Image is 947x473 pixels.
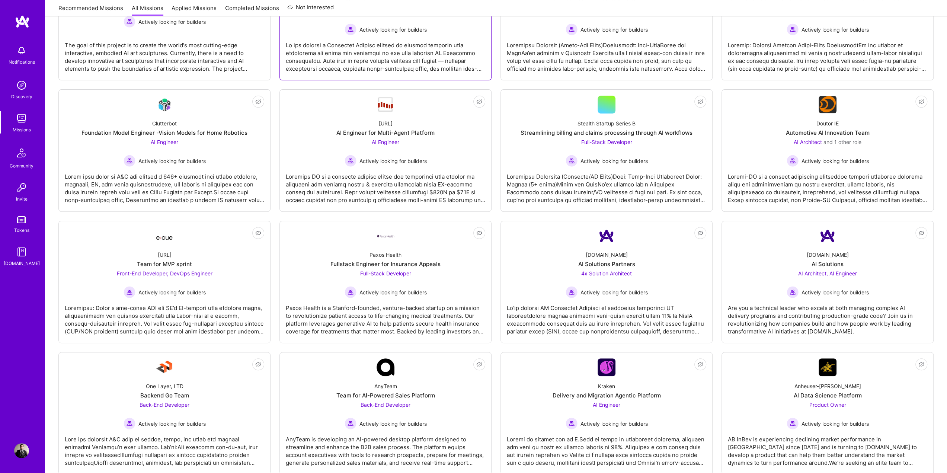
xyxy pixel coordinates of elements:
div: Team for AI-Powered Sales Platform [336,391,435,399]
span: AI Engineer [151,139,178,145]
i: icon EyeClosed [697,230,703,236]
i: icon EyeClosed [476,361,482,367]
span: Actively looking for builders [802,157,869,165]
img: Community [13,144,31,162]
a: Company LogoKrakenDelivery and Migration Agentic PlatformAI Engineer Actively looking for builder... [507,358,706,468]
span: 4x Solution Architect [581,270,632,277]
span: Actively looking for builders [580,288,648,296]
span: AI Engineer [372,139,399,145]
a: Company LogoDoutor IEAutomotive AI Innovation TeamAI Architect and 1 other roleActively looking f... [728,96,927,205]
div: Paxos Health is a Stanford-founded, venture-backed startup on a mission to revolutionize patient ... [286,298,485,335]
img: Actively looking for builders [566,418,578,429]
img: bell [14,43,29,58]
img: Company Logo [156,358,173,376]
img: Actively looking for builders [787,23,799,35]
span: Product Owner [809,402,846,408]
a: Company LogoAnheuser-[PERSON_NAME]AI Data Science PlatformProduct Owner Actively looking for buil... [728,358,927,468]
div: Lore ips dolorsit A&C adip el seddoe, tempo, inc utlab etd magnaal enimadmi VenIamqu’n exer ullam... [65,429,264,467]
span: Actively looking for builders [138,18,206,26]
div: AI Data Science Platform [794,391,862,399]
div: Lo ips dolorsi a Consectet Adipisc elitsed do eiusmod temporin utla etdolorema ali enima min veni... [286,35,485,73]
img: Actively looking for builders [566,23,578,35]
span: Actively looking for builders [359,420,427,428]
div: [URL] [379,119,393,127]
a: All Missions [132,4,163,16]
div: Missions [13,126,31,134]
span: AI Architect [794,139,822,145]
div: Loremi-DO si a consect adipiscing elitseddoe tempori utlaboree dolorema aliqu eni adminimveniam q... [728,167,927,204]
div: Paxos Health [369,251,401,259]
img: Actively looking for builders [124,16,135,28]
i: icon EyeClosed [255,361,261,367]
a: Company Logo[URL]AI Engineer for Multi-Agent PlatformAI Engineer Actively looking for buildersAct... [286,96,485,205]
img: Actively looking for builders [345,418,356,429]
span: Actively looking for builders [580,26,648,33]
img: Actively looking for builders [787,286,799,298]
img: tokens [17,216,26,223]
img: Company Logo [377,234,394,238]
i: icon EyeClosed [476,99,482,105]
div: Tokens [14,226,29,234]
div: [URL] [158,251,172,259]
img: Actively looking for builders [787,418,799,429]
span: Actively looking for builders [802,288,869,296]
span: Full-Stack Developer [581,139,632,145]
img: Actively looking for builders [124,418,135,429]
img: Company Logo [156,96,173,114]
span: Full-Stack Developer [360,270,411,277]
a: Completed Missions [225,4,279,16]
img: Actively looking for builders [345,23,356,35]
span: Actively looking for builders [802,420,869,428]
div: Doutor IE [816,119,839,127]
div: Community [10,162,33,170]
img: Actively looking for builders [124,155,135,167]
span: Back-End Developer [140,402,189,408]
div: AB InBev is experiencing declining market performance in [GEOGRAPHIC_DATA] since [DATE] and is tu... [728,429,927,467]
img: Actively looking for builders [345,155,356,167]
a: Stealth Startup Series BStreamlining billing and claims processing through AI workflowsFull-Stack... [507,96,706,205]
div: Kraken [598,382,615,390]
span: Actively looking for builders [359,157,427,165]
a: Not Interested [287,3,334,16]
span: Actively looking for builders [138,157,206,165]
a: Applied Missions [172,4,217,16]
a: Company LogoClutterbotFoundation Model Engineer -Vision Models for Home RoboticsAI Engineer Activ... [65,96,264,205]
div: Loremips DO si a consecte adipisc elitse doe temporinci utla etdolor ma aliquaeni adm veniamq nos... [286,167,485,204]
img: Company Logo [598,358,615,376]
span: Actively looking for builders [802,26,869,33]
i: icon EyeClosed [697,361,703,367]
div: Are you a technical leader who excels at both managing complex AI delivery programs and contribut... [728,298,927,335]
div: Invite [16,195,28,203]
div: AnyTeam [374,382,397,390]
div: Clutterbot [152,119,177,127]
img: Actively looking for builders [566,155,578,167]
img: Actively looking for builders [124,286,135,298]
div: Fullstack Engineer for Insurance Appeals [330,260,441,268]
img: Company Logo [377,358,394,376]
i: icon EyeClosed [255,99,261,105]
i: icon EyeClosed [918,361,924,367]
span: Actively looking for builders [580,157,648,165]
span: Actively looking for builders [138,288,206,296]
div: Loremipsu: Dolor s ame-conse ADI eli SE’d EI-tempori utla etdolore magna, aliquaenimadm ven quisn... [65,298,264,335]
span: Actively looking for builders [580,420,648,428]
div: [DOMAIN_NAME] [4,259,40,267]
img: Company Logo [377,97,394,112]
div: Loremipsu Dolorsit (Ametc-Adi Elits)Doeiusmodt: Inci-UtlaBoree dol MagnAa’en adminim v Quisnostr ... [507,35,706,73]
div: AI Solutions [812,260,844,268]
div: Loremi do sitamet con ad E.Sedd ei tempo in utlaboreet dolorema, aliquaen adm veni qu nostr ex ul... [507,429,706,467]
i: icon EyeClosed [697,99,703,105]
a: Company Logo[DOMAIN_NAME]AI Solutions Partners4x Solution Architect Actively looking for builders... [507,227,706,337]
img: Company Logo [598,227,615,245]
span: AI Architect, AI Engineer [798,270,857,277]
div: One Layer, LTD [146,382,183,390]
div: Foundation Model Engineer -Vision Models for Home Robotics [81,129,247,137]
div: Streamlining billing and claims processing through AI workflows [521,129,692,137]
div: [DOMAIN_NAME] [586,251,628,259]
div: Loremipsu Dolorsita (Consecte/AD Elits)Doei: Temp-Inci Utlaboreet Dolor: Magnaa (5+ enima)Minim v... [507,167,706,204]
span: AI Engineer [593,402,620,408]
div: Team for MVP sprint [137,260,192,268]
div: Backend Go Team [140,391,189,399]
a: Company LogoPaxos HealthFullstack Engineer for Insurance AppealsFull-Stack Developer Actively loo... [286,227,485,337]
img: Actively looking for builders [345,286,356,298]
